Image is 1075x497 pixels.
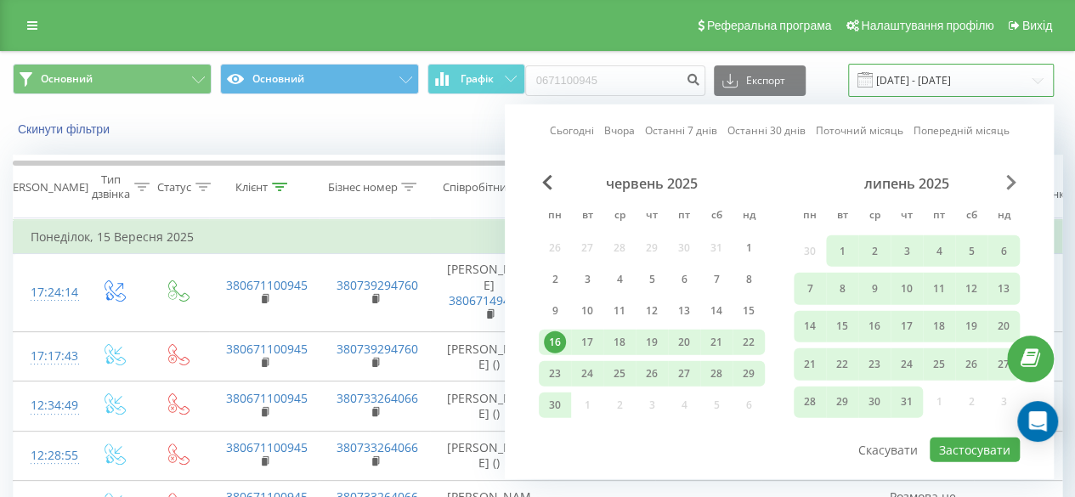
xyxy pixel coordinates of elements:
[797,204,823,229] abbr: понеділок
[668,267,700,292] div: пт 6 черв 2025 р.
[700,267,733,292] div: сб 7 черв 2025 р.
[539,267,571,292] div: пн 2 черв 2025 р.
[987,348,1020,380] div: нд 27 лип 2025 р.
[608,300,631,322] div: 11
[831,240,853,262] div: 1
[987,310,1020,342] div: нд 20 лип 2025 р.
[896,353,918,376] div: 24
[337,439,418,455] a: 380733264066
[603,361,636,387] div: ср 25 черв 2025 р.
[1022,19,1052,32] span: Вихід
[799,353,821,376] div: 21
[891,386,923,417] div: чт 31 лип 2025 р.
[993,315,1015,337] div: 20
[544,363,566,385] div: 23
[636,361,668,387] div: чт 26 черв 2025 р.
[603,298,636,324] div: ср 11 черв 2025 р.
[960,353,982,376] div: 26
[955,348,987,380] div: сб 26 лип 2025 р.
[738,363,760,385] div: 29
[576,268,598,291] div: 3
[923,235,955,267] div: пт 4 лип 2025 р.
[738,300,760,322] div: 15
[673,331,695,353] div: 20
[544,394,566,416] div: 30
[571,361,603,387] div: вт 24 черв 2025 р.
[891,310,923,342] div: чт 17 лип 2025 р.
[641,268,663,291] div: 5
[673,300,695,322] div: 13
[544,268,566,291] div: 2
[636,298,668,324] div: чт 12 черв 2025 р.
[673,363,695,385] div: 27
[704,204,729,229] abbr: субота
[960,240,982,262] div: 5
[31,276,65,309] div: 17:24:14
[891,235,923,267] div: чт 3 лип 2025 р.
[442,180,512,195] div: Співробітник
[928,353,950,376] div: 25
[959,204,984,229] abbr: субота
[993,278,1015,300] div: 13
[539,298,571,324] div: пн 9 черв 2025 р.
[858,386,891,417] div: ср 30 лип 2025 р.
[733,330,765,355] div: нд 22 черв 2025 р.
[700,330,733,355] div: сб 21 черв 2025 р.
[738,237,760,259] div: 1
[960,315,982,337] div: 19
[636,267,668,292] div: чт 5 черв 2025 р.
[550,122,594,138] a: Сьогодні
[863,240,885,262] div: 2
[826,310,858,342] div: вт 15 лип 2025 р.
[705,300,727,322] div: 14
[337,277,418,293] a: 380739294760
[226,341,308,357] a: 380671100945
[576,363,598,385] div: 24
[31,340,65,373] div: 17:17:43
[799,278,821,300] div: 7
[668,361,700,387] div: пт 27 черв 2025 р.
[794,175,1020,192] div: липень 2025
[831,278,853,300] div: 8
[13,64,212,94] button: Основний
[928,278,950,300] div: 11
[794,310,826,342] div: пн 14 лип 2025 р.
[542,175,552,190] span: Previous Month
[571,330,603,355] div: вт 17 черв 2025 р.
[923,310,955,342] div: пт 18 лип 2025 р.
[544,331,566,353] div: 16
[926,204,952,229] abbr: п’ятниця
[714,65,806,96] button: Експорт
[991,204,1016,229] abbr: неділя
[235,180,268,195] div: Клієнт
[993,353,1015,376] div: 27
[849,438,927,462] button: Скасувати
[542,204,568,229] abbr: понеділок
[987,235,1020,267] div: нд 6 лип 2025 р.
[799,391,821,413] div: 28
[641,331,663,353] div: 19
[993,240,1015,262] div: 6
[733,298,765,324] div: нд 15 черв 2025 р.
[955,235,987,267] div: сб 5 лип 2025 р.
[705,268,727,291] div: 7
[831,391,853,413] div: 29
[327,180,397,195] div: Бізнес номер
[705,363,727,385] div: 28
[430,332,549,381] td: [PERSON_NAME] ()
[896,278,918,300] div: 10
[636,330,668,355] div: чт 19 черв 2025 р.
[525,65,705,96] input: Пошук за номером
[733,361,765,387] div: нд 29 черв 2025 р.
[430,431,549,480] td: [PERSON_NAME] ()
[449,292,530,308] a: 380671494004
[896,391,918,413] div: 31
[1006,175,1016,190] span: Next Month
[427,64,525,94] button: Графік
[700,361,733,387] div: сб 28 черв 2025 р.
[861,19,993,32] span: Налаштування профілю
[960,278,982,300] div: 12
[863,391,885,413] div: 30
[603,267,636,292] div: ср 4 черв 2025 р.
[928,315,950,337] div: 18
